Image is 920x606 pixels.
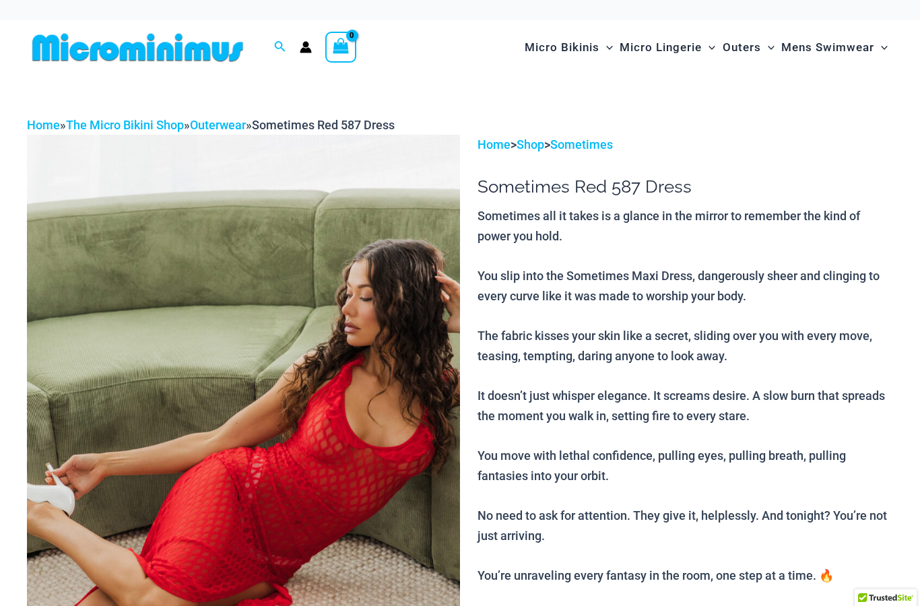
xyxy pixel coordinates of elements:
[519,25,893,70] nav: Site Navigation
[27,118,395,132] span: » » »
[66,118,184,132] a: The Micro Bikini Shop
[702,30,715,65] span: Menu Toggle
[478,206,893,586] p: Sometimes all it takes is a glance in the mirror to remember the kind of power you hold. You slip...
[778,27,891,68] a: Mens SwimwearMenu ToggleMenu Toggle
[190,118,246,132] a: Outerwear
[599,30,613,65] span: Menu Toggle
[300,41,312,53] a: Account icon link
[616,27,719,68] a: Micro LingerieMenu ToggleMenu Toggle
[723,30,761,65] span: Outers
[517,137,544,151] a: Shop
[620,30,702,65] span: Micro Lingerie
[27,32,249,63] img: MM SHOP LOGO FLAT
[521,27,616,68] a: Micro BikinisMenu ToggleMenu Toggle
[478,176,893,197] h1: Sometimes Red 587 Dress
[274,39,286,56] a: Search icon link
[781,30,874,65] span: Mens Swimwear
[525,30,599,65] span: Micro Bikinis
[761,30,775,65] span: Menu Toggle
[478,137,511,151] a: Home
[325,32,356,63] a: View Shopping Cart, empty
[252,118,395,132] span: Sometimes Red 587 Dress
[478,135,893,155] p: > >
[27,118,60,132] a: Home
[719,27,778,68] a: OutersMenu ToggleMenu Toggle
[874,30,888,65] span: Menu Toggle
[550,137,613,151] a: Sometimes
